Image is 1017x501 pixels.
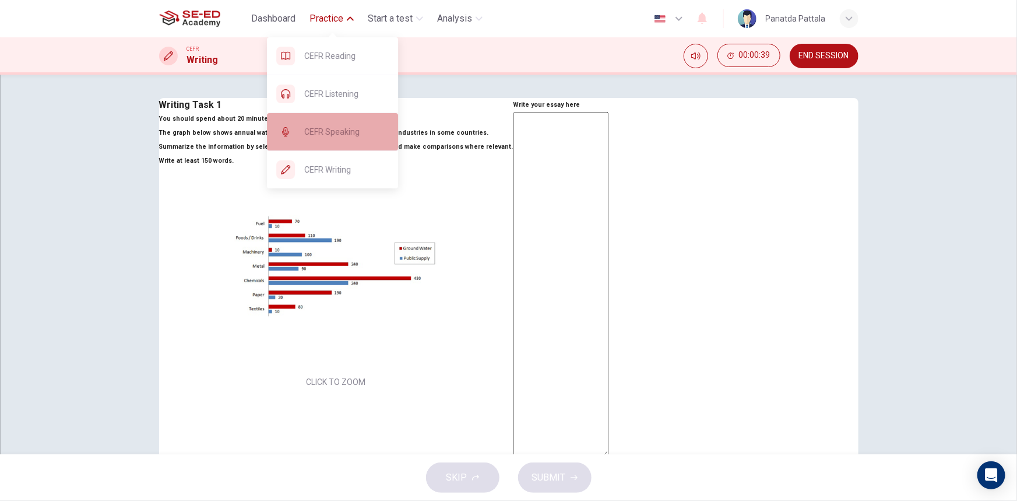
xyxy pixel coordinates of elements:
span: CEFR Speaking [304,125,389,139]
span: CEFR Reading [304,49,389,63]
div: Open Intercom Messenger [977,461,1005,489]
span: CEFR Writing [304,163,389,177]
div: CEFR Writing [267,151,398,188]
span: CEFR Listening [304,87,389,101]
div: CEFR Speaking [267,113,398,150]
div: CEFR Listening [267,75,398,113]
div: CEFR Reading [267,37,398,75]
